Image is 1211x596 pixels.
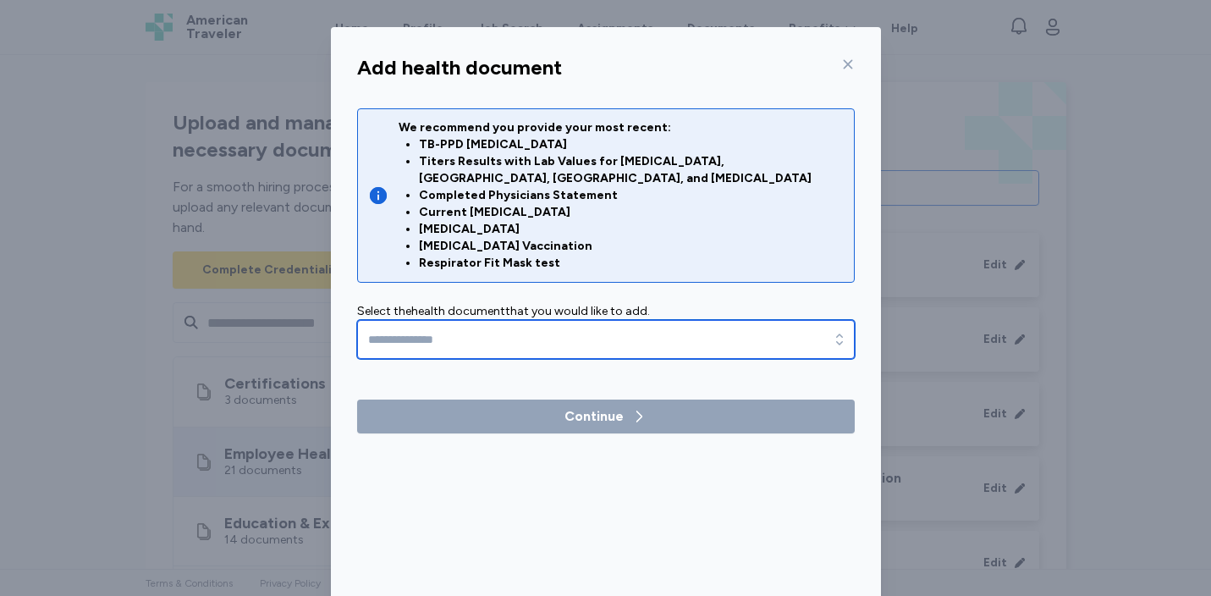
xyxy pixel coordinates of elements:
[564,406,624,427] div: Continue
[357,400,855,433] button: Continue
[357,54,562,81] div: Add health document
[357,303,855,320] div: Select the health document that you would like to add.
[419,153,844,187] li: Titers Results with Lab Values for [MEDICAL_DATA], [GEOGRAPHIC_DATA], [GEOGRAPHIC_DATA], and [MED...
[419,238,844,255] li: [MEDICAL_DATA] Vaccination
[419,221,844,238] li: [MEDICAL_DATA]
[419,187,844,204] li: Completed Physicians Statement
[399,119,844,272] div: We recommend you provide your most recent:
[419,136,844,153] li: TB-PPD [MEDICAL_DATA]
[419,204,844,221] li: Current [MEDICAL_DATA]
[419,255,844,272] li: Respirator Fit Mask test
